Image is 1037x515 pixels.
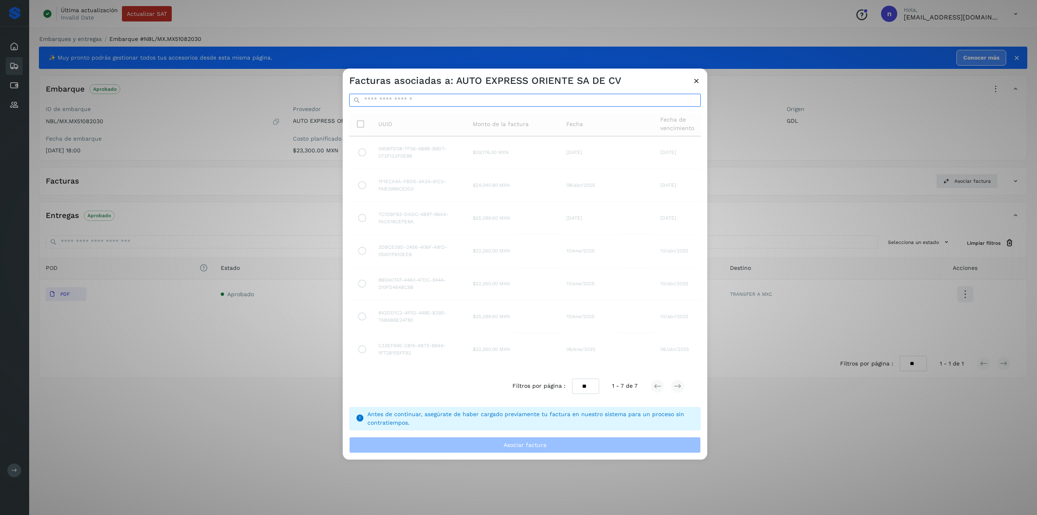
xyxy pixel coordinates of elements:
span: [DATE] [566,215,582,221]
span: $24,040.80 MXN [473,182,510,188]
span: 10/abr/2025 [660,248,688,254]
span: Monto de la factura [473,120,529,128]
button: Asociar factura [349,437,701,453]
h3: Facturas asociadas a: AUTO EXPRESS ORIENTE SA DE CV [349,75,621,87]
td: 7C1DBF83-DADC-4B87-86A4-FAC518CEFE8A [372,202,466,235]
span: [DATE] [566,150,582,155]
td: C33EF94E-C816-4B75-8944-1F72B155FF93 [372,333,466,365]
td: 8BD607A7-4460-47DC-9444-210FD464BC9B [372,267,466,300]
span: 1 - 7 de 7 [612,382,638,390]
span: $22,260.00 MXN [473,281,510,286]
span: 10/abr/2025 [660,281,688,286]
span: 10/ene/2025 [566,314,595,319]
span: 10/abr/2025 [660,314,688,319]
td: 3DBCE09D-2456-406F-A812-05601F610EEB [372,235,466,267]
span: Filtros por página : [512,382,565,390]
span: $22,260.00 MXN [473,248,510,254]
td: 045BFD38-7F36-4B88-99D7-072F123F0E88 [372,136,466,169]
span: 06/abr/2025 [660,346,689,352]
span: 10/ene/2025 [566,248,595,254]
div: Antes de continuar, asegúrate de haber cargado previamente tu factura en nuestro sistema para un ... [367,410,694,427]
span: [DATE] [660,215,676,221]
span: $25,289.60 MXN [473,314,510,319]
span: [DATE] [660,150,676,155]
span: 06/ene/2025 [566,346,595,352]
td: 1F1ECA4A-FBD5-4A24-91C3-FAB3986C53C0 [372,169,466,202]
span: [DATE] [660,182,676,188]
span: $22,260.00 MXN [473,346,510,352]
span: $29,176.00 MXN [473,150,509,155]
span: 08/abr/2025 [566,182,595,188]
span: $25,289.60 MXN [473,215,510,221]
td: 842DD1C2-4F02-448E-B295-76B6B6E24780 [372,300,466,333]
span: Asociar factura [504,442,546,448]
span: 10/ene/2025 [566,281,595,286]
span: UUID [378,120,392,128]
span: Fecha de vencimiento [660,115,694,132]
span: Fecha [566,120,583,128]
